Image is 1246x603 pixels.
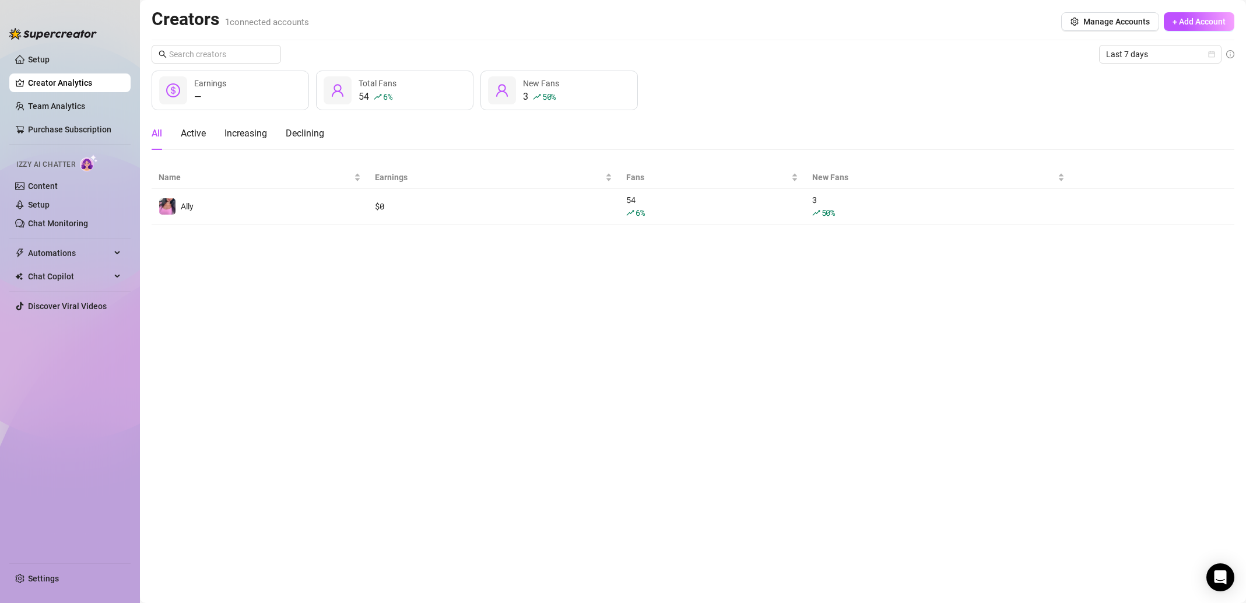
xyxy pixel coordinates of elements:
div: 54 [626,194,798,219]
span: info-circle [1226,50,1234,58]
span: Automations [28,244,111,262]
a: Setup [28,200,50,209]
img: AI Chatter [80,155,98,171]
span: dollar-circle [166,83,180,97]
span: rise [626,209,634,217]
span: Izzy AI Chatter [16,159,75,170]
img: Chat Copilot [15,272,23,281]
span: thunderbolt [15,248,24,258]
img: logo-BBDzfeDw.svg [9,28,97,40]
a: Setup [28,55,50,64]
span: 50 % [542,91,556,102]
span: 6 % [636,207,644,218]
div: 3 [523,90,559,104]
button: Manage Accounts [1061,12,1159,31]
a: Creator Analytics [28,73,121,92]
span: setting [1070,17,1079,26]
span: Fans [626,171,789,184]
span: + Add Account [1173,17,1226,26]
div: — [194,90,226,104]
th: New Fans [805,166,1072,189]
span: search [159,50,167,58]
img: Ally [159,198,176,215]
span: Total Fans [359,79,396,88]
span: Earnings [375,171,603,184]
a: Discover Viral Videos [28,301,107,311]
span: 1 connected accounts [225,17,309,27]
span: New Fans [523,79,559,88]
span: Earnings [194,79,226,88]
span: rise [533,93,541,101]
a: Purchase Subscription [28,125,111,134]
th: Fans [619,166,805,189]
span: user [495,83,509,97]
a: Content [28,181,58,191]
span: New Fans [812,171,1056,184]
input: Search creators [169,48,265,61]
div: Increasing [224,127,267,141]
button: + Add Account [1164,12,1234,31]
span: Chat Copilot [28,267,111,286]
a: Settings [28,574,59,583]
span: Name [159,171,352,184]
span: 50 % [822,207,835,218]
div: 3 [812,194,1065,219]
a: Chat Monitoring [28,219,88,228]
div: Open Intercom Messenger [1206,563,1234,591]
div: Declining [286,127,324,141]
a: Team Analytics [28,101,85,111]
span: Last 7 days [1106,45,1215,63]
span: 6 % [383,91,392,102]
th: Earnings [368,166,619,189]
th: Name [152,166,368,189]
div: Active [181,127,206,141]
span: rise [374,93,382,101]
span: rise [812,209,820,217]
span: user [331,83,345,97]
span: Ally [181,202,194,211]
span: calendar [1208,51,1215,58]
div: $ 0 [375,200,612,213]
h2: Creators [152,8,309,30]
div: 54 [359,90,396,104]
div: All [152,127,162,141]
span: Manage Accounts [1083,17,1150,26]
